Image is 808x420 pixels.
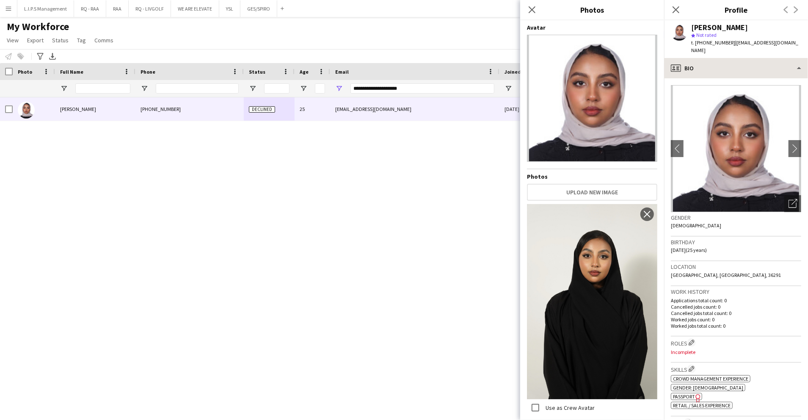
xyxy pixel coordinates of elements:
[527,35,657,162] img: Crew avatar
[671,365,801,373] h3: Skills
[249,85,256,92] button: Open Filter Menu
[106,0,129,17] button: RAA
[300,85,307,92] button: Open Filter Menu
[671,288,801,296] h3: Work history
[7,20,69,33] span: My Workforce
[240,0,277,17] button: GES/SPIRO
[315,83,325,94] input: Age Filter Input
[671,214,801,221] h3: Gender
[60,106,96,112] span: [PERSON_NAME]
[691,39,735,46] span: t. [PHONE_NUMBER]
[671,247,707,253] span: [DATE] (25 years)
[264,83,290,94] input: Status Filter Input
[527,24,657,31] h4: Avatar
[671,349,801,355] p: Incomplete
[691,24,748,31] div: [PERSON_NAME]
[156,83,239,94] input: Phone Filter Input
[784,195,801,212] div: Open photos pop-in
[135,97,244,121] div: [PHONE_NUMBER]
[94,36,113,44] span: Comms
[3,35,22,46] a: View
[671,222,721,229] span: [DEMOGRAPHIC_DATA]
[671,316,801,323] p: Worked jobs count: 0
[544,404,595,412] label: Use as Crew Avatar
[671,338,801,347] h3: Roles
[18,102,35,119] img: Maram Hassan
[691,39,798,53] span: | [EMAIL_ADDRESS][DOMAIN_NAME]
[171,0,219,17] button: WE ARE ELEVATE
[350,83,494,94] input: Email Filter Input
[671,263,801,271] h3: Location
[499,97,550,121] div: [DATE]
[696,32,717,38] span: Not rated
[141,69,155,75] span: Phone
[335,85,343,92] button: Open Filter Menu
[527,204,657,399] img: Crew photo 1114543
[673,376,748,382] span: Crowd management experience
[27,36,44,44] span: Export
[520,83,545,94] input: Joined Filter Input
[673,384,743,391] span: Gender: [DEMOGRAPHIC_DATA]
[300,69,309,75] span: Age
[249,69,265,75] span: Status
[671,272,781,278] span: [GEOGRAPHIC_DATA], [GEOGRAPHIC_DATA], 36291
[24,35,47,46] a: Export
[671,297,801,304] p: Applications total count: 0
[141,85,148,92] button: Open Filter Menu
[295,97,330,121] div: 25
[520,4,664,15] h3: Photos
[249,106,275,113] span: Declined
[330,97,499,121] div: [EMAIL_ADDRESS][DOMAIN_NAME]
[527,173,657,180] h4: Photos
[60,85,68,92] button: Open Filter Menu
[52,36,69,44] span: Status
[17,0,74,17] button: L.I.P.S Management
[7,36,19,44] span: View
[77,36,86,44] span: Tag
[49,35,72,46] a: Status
[47,51,58,61] app-action-btn: Export XLSX
[671,310,801,316] p: Cancelled jobs total count: 0
[671,238,801,246] h3: Birthday
[505,85,512,92] button: Open Filter Menu
[60,69,83,75] span: Full Name
[671,304,801,310] p: Cancelled jobs count: 0
[527,184,657,201] button: Upload new image
[673,393,695,400] span: Passport
[35,51,45,61] app-action-btn: Advanced filters
[505,69,521,75] span: Joined
[671,85,801,212] img: Crew avatar or photo
[75,83,130,94] input: Full Name Filter Input
[335,69,349,75] span: Email
[664,58,808,78] div: Bio
[673,402,731,409] span: Retail / Sales experience
[671,323,801,329] p: Worked jobs total count: 0
[129,0,171,17] button: RQ - LIVGOLF
[91,35,117,46] a: Comms
[74,0,106,17] button: RQ - RAA
[664,4,808,15] h3: Profile
[219,0,240,17] button: YSL
[18,69,32,75] span: Photo
[74,35,89,46] a: Tag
